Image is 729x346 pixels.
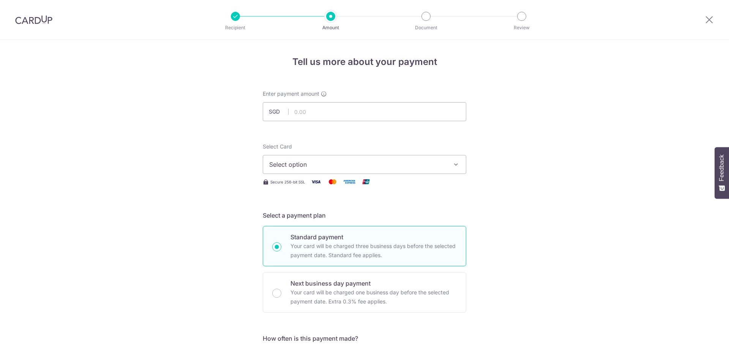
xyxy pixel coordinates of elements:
span: Secure 256-bit SSL [270,179,305,185]
p: Your card will be charged three business days before the selected payment date. Standard fee appl... [290,242,457,260]
p: Standard payment [290,232,457,242]
h4: Tell us more about your payment [263,55,466,69]
img: CardUp [15,15,52,24]
p: Amount [303,24,359,32]
p: Your card will be charged one business day before the selected payment date. Extra 0.3% fee applies. [290,288,457,306]
span: Enter payment amount [263,90,319,98]
span: translation missing: en.payables.payment_networks.credit_card.summary.labels.select_card [263,143,292,150]
span: SGD [269,108,289,115]
button: Feedback - Show survey [715,147,729,199]
img: Union Pay [358,177,374,186]
p: Document [398,24,454,32]
input: 0.00 [263,102,466,121]
img: American Express [342,177,357,186]
p: Next business day payment [290,279,457,288]
img: Mastercard [325,177,340,186]
iframe: Opens a widget where you can find more information [680,323,721,342]
h5: How often is this payment made? [263,334,466,343]
img: Visa [308,177,323,186]
p: Review [494,24,550,32]
p: Recipient [207,24,264,32]
span: Select option [269,160,446,169]
button: Select option [263,155,466,174]
span: Feedback [718,155,725,181]
h5: Select a payment plan [263,211,466,220]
